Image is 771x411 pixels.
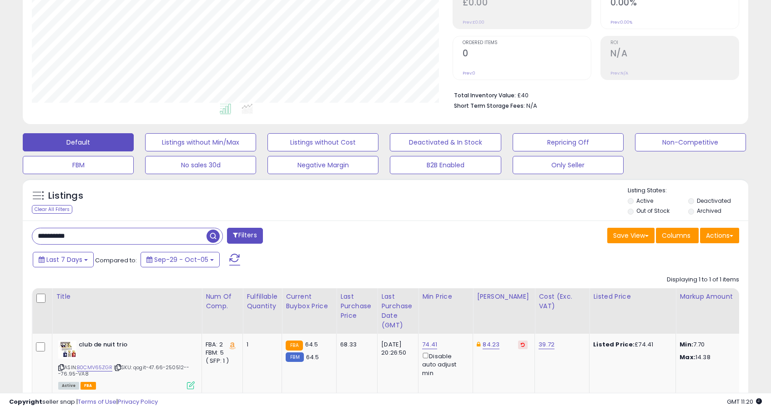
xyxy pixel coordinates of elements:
[247,341,275,349] div: 1
[58,341,76,359] img: 41Ot3-6HS7L._SL40_.jpg
[454,91,516,99] b: Total Inventory Value:
[33,252,94,267] button: Last 7 Days
[700,228,739,243] button: Actions
[81,382,96,390] span: FBA
[32,205,72,214] div: Clear All Filters
[513,133,624,151] button: Repricing Off
[422,292,469,301] div: Min Price
[610,40,739,45] span: ROI
[23,133,134,151] button: Default
[206,349,236,357] div: FBM: 5
[680,340,693,349] strong: Min:
[636,197,653,205] label: Active
[154,255,208,264] span: Sep-29 - Oct-05
[680,353,695,361] strong: Max:
[628,186,748,195] p: Listing States:
[206,341,236,349] div: FBA: 2
[593,341,669,349] div: £74.41
[95,256,137,265] span: Compared to:
[118,397,158,406] a: Privacy Policy
[78,397,116,406] a: Terms of Use
[58,341,195,388] div: ASIN:
[206,357,236,365] div: ( SFP: 1 )
[9,398,158,406] div: seller snap | |
[58,382,79,390] span: All listings currently available for purchase on Amazon
[77,364,112,371] a: B0CMV65ZGR
[526,101,537,110] span: N/A
[607,228,655,243] button: Save View
[141,252,220,267] button: Sep-29 - Oct-05
[662,231,690,240] span: Columns
[635,133,746,151] button: Non-Competitive
[680,292,758,301] div: Markup Amount
[23,156,134,174] button: FBM
[206,292,239,311] div: Num of Comp.
[227,228,262,244] button: Filters
[390,156,501,174] button: B2B Enabled
[656,228,699,243] button: Columns
[454,102,525,110] b: Short Term Storage Fees:
[454,89,732,100] li: £40
[463,40,591,45] span: Ordered Items
[539,292,585,311] div: Cost (Exc. VAT)
[381,292,414,330] div: Last Purchase Date (GMT)
[306,353,319,361] span: 64.5
[267,156,378,174] button: Negative Margin
[46,255,82,264] span: Last 7 Days
[48,190,83,202] h5: Listings
[340,292,373,321] div: Last Purchase Price
[422,340,437,349] a: 74.41
[477,292,531,301] div: [PERSON_NAME]
[145,156,256,174] button: No sales 30d
[9,397,42,406] strong: Copyright
[610,70,628,76] small: Prev: N/A
[247,292,278,311] div: Fulfillable Quantity
[513,156,624,174] button: Only Seller
[463,70,475,76] small: Prev: 0
[727,397,762,406] span: 2025-10-13 11:20 GMT
[463,20,484,25] small: Prev: £0.00
[680,341,755,349] p: 7.70
[697,197,731,205] label: Deactivated
[610,48,739,60] h2: N/A
[267,133,378,151] button: Listings without Cost
[305,340,318,349] span: 64.5
[286,341,302,351] small: FBA
[286,292,333,311] div: Current Buybox Price
[636,207,670,215] label: Out of Stock
[610,20,632,25] small: Prev: 0.00%
[422,351,466,377] div: Disable auto adjust min
[539,340,554,349] a: 39.72
[145,133,256,151] button: Listings without Min/Max
[340,341,370,349] div: 68.33
[381,341,411,357] div: [DATE] 20:26:50
[680,353,755,361] p: 14.38
[697,207,721,215] label: Archived
[390,133,501,151] button: Deactivated & In Stock
[463,48,591,60] h2: 0
[79,341,189,351] b: club de nuit trio
[58,364,190,377] span: | SKU: qogit-47.66-250512---76.95-VA8
[593,292,672,301] div: Listed Price
[667,276,739,284] div: Displaying 1 to 1 of 1 items
[483,340,499,349] a: 84.23
[593,340,635,349] b: Listed Price:
[286,352,303,362] small: FBM
[56,292,198,301] div: Title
